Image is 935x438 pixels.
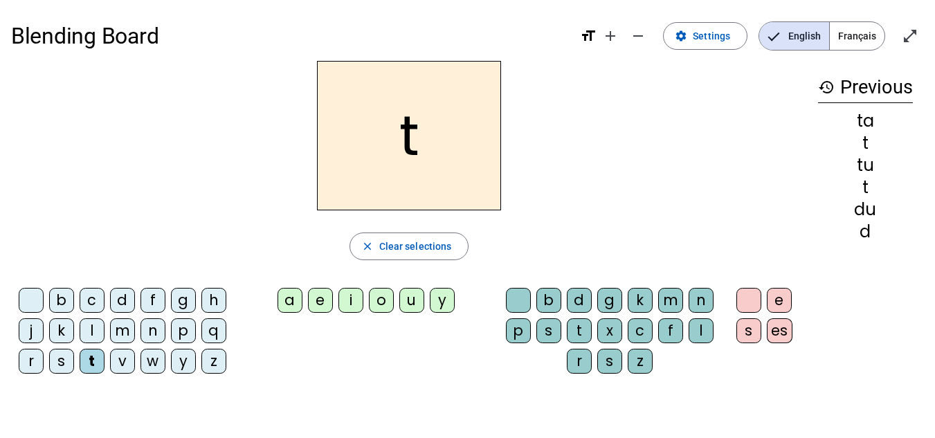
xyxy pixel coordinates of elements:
mat-icon: remove [630,28,646,44]
div: s [49,349,74,374]
div: g [597,288,622,313]
h1: Blending Board [11,14,569,58]
div: e [308,288,333,313]
div: p [506,318,531,343]
mat-icon: open_in_full [902,28,918,44]
div: du [818,201,913,218]
div: f [658,318,683,343]
div: j [19,318,44,343]
div: b [49,288,74,313]
div: o [369,288,394,313]
div: k [628,288,653,313]
div: h [201,288,226,313]
div: r [19,349,44,374]
div: f [140,288,165,313]
mat-icon: history [818,79,835,95]
span: Settings [693,28,730,44]
div: ta [818,113,913,129]
div: y [171,349,196,374]
div: k [49,318,74,343]
div: a [278,288,302,313]
div: u [399,288,424,313]
span: Clear selections [379,238,452,255]
div: e [767,288,792,313]
div: v [110,349,135,374]
div: m [110,318,135,343]
div: s [536,318,561,343]
mat-icon: settings [675,30,687,42]
div: tu [818,157,913,174]
div: s [597,349,622,374]
div: l [80,318,105,343]
div: w [140,349,165,374]
div: d [567,288,592,313]
h2: t [317,61,501,210]
div: z [201,349,226,374]
mat-icon: add [602,28,619,44]
div: z [628,349,653,374]
mat-icon: format_size [580,28,597,44]
button: Clear selections [350,232,469,260]
div: g [171,288,196,313]
button: Settings [663,22,747,50]
div: r [567,349,592,374]
div: n [140,318,165,343]
div: b [536,288,561,313]
div: t [80,349,105,374]
div: i [338,288,363,313]
div: p [171,318,196,343]
button: Enter full screen [896,22,924,50]
div: x [597,318,622,343]
div: d [818,223,913,240]
div: y [430,288,455,313]
span: Français [830,22,884,50]
div: q [201,318,226,343]
div: c [80,288,105,313]
mat-icon: close [361,240,374,253]
div: c [628,318,653,343]
div: d [110,288,135,313]
div: l [689,318,714,343]
div: n [689,288,714,313]
h3: Previous [818,72,913,103]
mat-button-toggle-group: Language selection [759,21,885,51]
div: s [736,318,761,343]
div: m [658,288,683,313]
span: English [759,22,829,50]
div: t [818,179,913,196]
button: Increase font size [597,22,624,50]
div: t [567,318,592,343]
div: es [767,318,792,343]
button: Decrease font size [624,22,652,50]
div: t [818,135,913,152]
